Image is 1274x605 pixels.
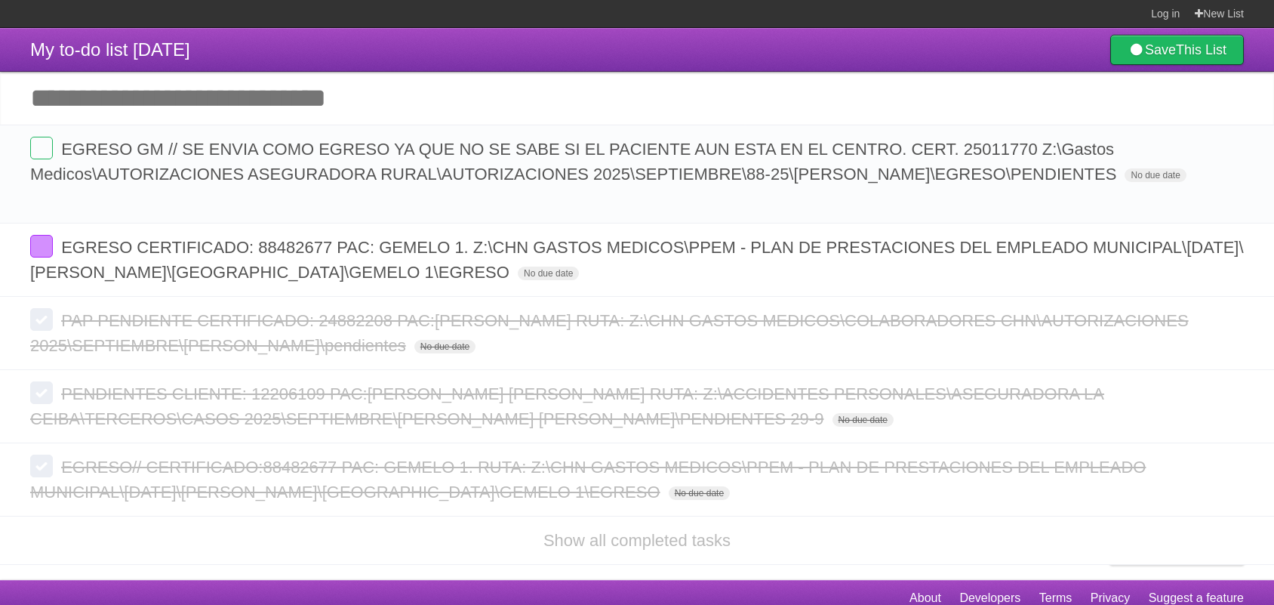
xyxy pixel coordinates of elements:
label: Done [30,308,53,331]
span: No due date [414,340,475,353]
b: This List [1176,42,1226,57]
label: Done [30,381,53,404]
span: PENDIENTES CLIENTE: 12206109 PAC:[PERSON_NAME] [PERSON_NAME] RUTA: Z:\ACCIDENTES PERSONALES\ASEGU... [30,384,1104,428]
label: Done [30,137,53,159]
span: My to-do list [DATE] [30,39,190,60]
a: SaveThis List [1110,35,1244,65]
label: Done [30,235,53,258]
span: No due date [832,413,894,427]
span: EGRESO CERTIFICADO: 88482677 PAC: GEMELO 1. Z:\CHN GASTOS MEDICOS\PPEM - PLAN DE PRESTACIONES DEL... [30,238,1244,282]
span: PAP PENDIENTE CERTIFICADO: 24882208 PAC:[PERSON_NAME] RUTA: Z:\CHN GASTOS MEDICOS\COLABORADORES C... [30,311,1189,355]
span: No due date [518,267,579,280]
span: EGRESO GM // SE ENVIA COMO EGRESO YA QUE NO SE SABE SI EL PACIENTE AUN ESTA EN EL CENTRO. CERT. 2... [30,140,1120,184]
span: No due date [669,486,730,500]
span: EGRESO// CERTIFICADO:88482677 PAC: GEMELO 1. RUTA: Z:\CHN GASTOS MEDICOS\PPEM - PLAN DE PRESTACIO... [30,458,1146,502]
label: Done [30,455,53,477]
span: No due date [1125,168,1186,182]
a: Show all completed tasks [543,531,731,550]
